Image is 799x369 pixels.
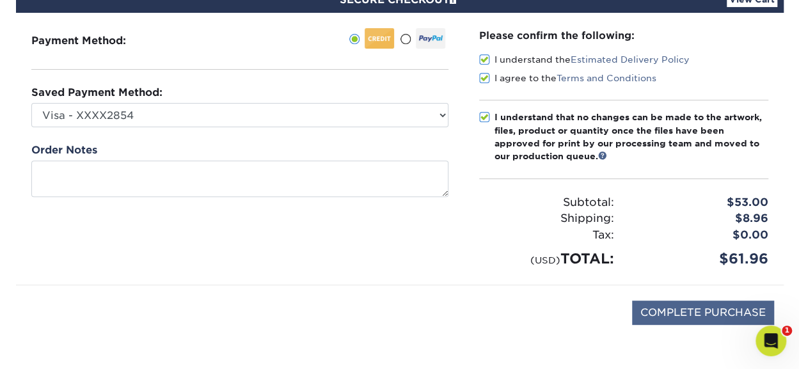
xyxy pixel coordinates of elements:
[755,326,786,356] iframe: Intercom live chat
[782,326,792,336] span: 1
[31,143,97,158] label: Order Notes
[557,73,656,83] a: Terms and Conditions
[479,28,768,43] div: Please confirm the following:
[632,301,774,325] input: COMPLETE PURCHASE
[470,194,624,211] div: Subtotal:
[26,301,90,338] img: DigiCert Secured Site Seal
[470,227,624,244] div: Tax:
[530,255,560,265] small: (USD)
[470,248,624,269] div: TOTAL:
[624,210,778,227] div: $8.96
[479,72,656,84] label: I agree to the
[470,210,624,227] div: Shipping:
[31,35,157,47] h3: Payment Method:
[479,53,690,66] label: I understand the
[624,227,778,244] div: $0.00
[571,54,690,65] a: Estimated Delivery Policy
[624,194,778,211] div: $53.00
[494,111,768,163] div: I understand that no changes can be made to the artwork, files, product or quantity once the file...
[31,85,162,100] label: Saved Payment Method:
[624,248,778,269] div: $61.96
